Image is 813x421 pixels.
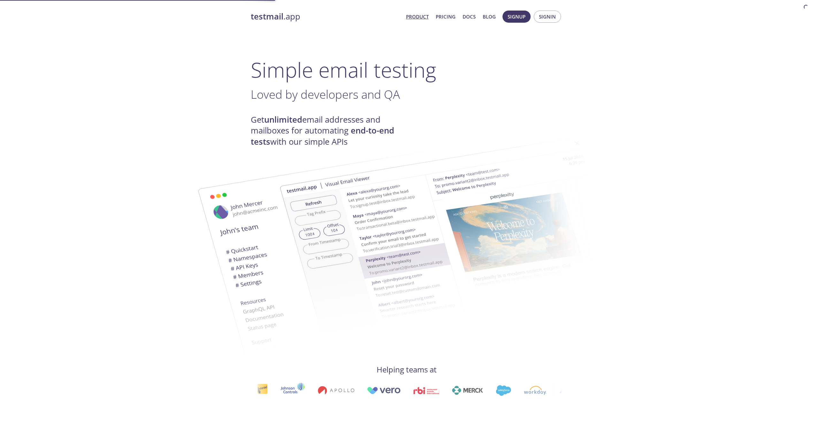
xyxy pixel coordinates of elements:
a: Blog [483,12,496,21]
a: Product [406,12,429,21]
img: rbi [411,387,437,394]
img: johnsoncontrols [278,383,303,398]
img: workday [521,386,544,395]
button: Signup [502,11,531,23]
h4: Helping teams at [251,364,563,375]
img: vero [364,387,398,394]
a: testmail.app [251,11,401,22]
button: Signin [534,11,561,23]
strong: testmail [251,11,283,22]
img: testmail-email-viewer [280,127,625,343]
a: Pricing [436,12,456,21]
strong: unlimited [264,114,302,125]
img: merck [449,386,480,395]
img: testmail-email-viewer [174,148,519,364]
img: salesforce [493,385,509,396]
span: Loved by developers and QA [251,86,400,102]
h4: Get email addresses and mailboxes for automating with our simple APIs [251,114,407,147]
a: Docs [463,12,476,21]
img: apollo [315,386,352,395]
span: Signup [508,12,525,21]
span: Signin [539,12,556,21]
h1: Simple email testing [251,57,563,82]
strong: end-to-end tests [251,125,394,147]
